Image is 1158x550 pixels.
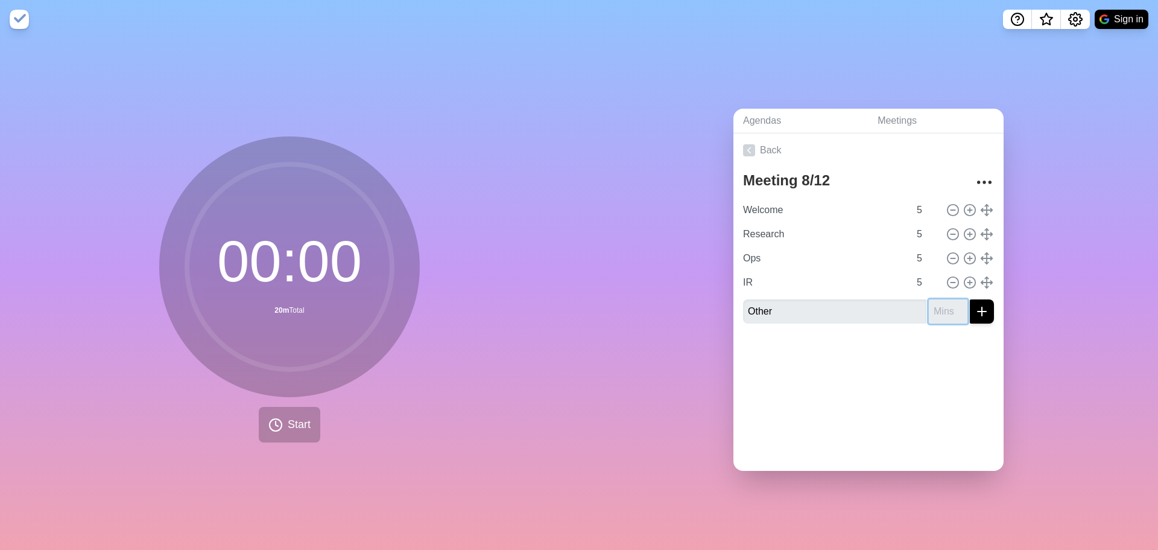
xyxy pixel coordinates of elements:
input: Mins [912,222,941,246]
input: Name [738,198,910,222]
input: Mins [912,198,941,222]
input: Mins [929,299,967,324]
a: Meetings [868,109,1004,133]
span: Start [288,417,311,433]
button: More [972,170,996,194]
button: What’s new [1032,10,1061,29]
input: Mins [912,270,941,295]
button: Sign in [1095,10,1148,29]
input: Name [738,246,910,270]
input: Name [743,299,926,324]
input: Name [738,270,910,295]
input: Mins [912,246,941,270]
a: Back [733,133,1004,167]
img: timeblocks logo [10,10,29,29]
a: Agendas [733,109,868,133]
button: Start [259,407,320,443]
img: google logo [1099,14,1109,24]
input: Name [738,222,910,246]
button: Settings [1061,10,1090,29]
button: Help [1003,10,1032,29]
